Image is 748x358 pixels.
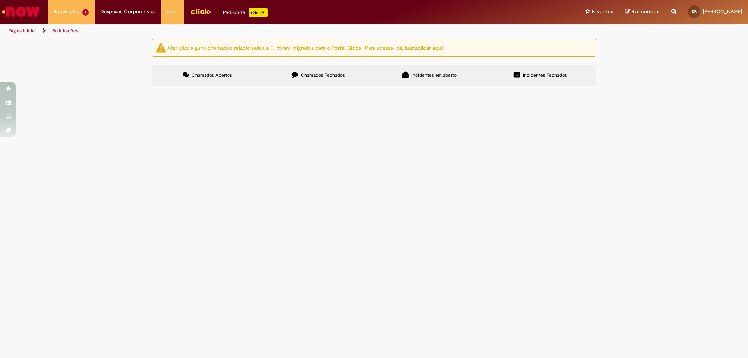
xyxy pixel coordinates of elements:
span: Favoritos [592,8,613,16]
div: Padroniza [223,8,268,17]
img: click_logo_yellow_360x200.png [190,5,211,17]
span: Incidentes Fechados [523,72,567,78]
p: +GenAi [249,8,268,17]
a: Solicitações [52,28,78,34]
a: clicar aqui. [418,44,444,51]
ul: Trilhas de página [6,24,493,38]
span: Chamados Fechados [301,72,345,78]
ng-bind-html: Atenção: alguns chamados relacionados a T.I foram migrados para o Portal Global. Para acessá-los,... [167,44,444,51]
a: Página inicial [9,28,35,34]
span: Incidentes em aberto [411,72,457,78]
span: Despesas Corporativas [101,8,155,16]
span: More [166,8,178,16]
span: 7 [82,9,89,16]
a: Rascunhos [625,8,660,16]
span: KR [692,9,697,14]
span: Requisições [53,8,81,16]
img: ServiceNow [1,4,41,19]
span: [PERSON_NAME] [703,8,742,15]
span: Rascunhos [632,8,660,15]
span: Chamados Abertos [192,72,232,78]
